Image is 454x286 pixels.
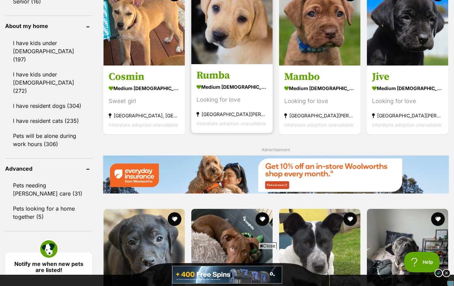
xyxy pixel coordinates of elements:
[1,1,6,6] img: consumer-privacy-logo.png
[191,64,273,133] a: Rumba medium [DEMOGRAPHIC_DATA] Dog Looking for love [GEOGRAPHIC_DATA][PERSON_NAME][GEOGRAPHIC_DA...
[5,67,93,98] a: I have kids under [DEMOGRAPHIC_DATA] (272)
[109,122,178,128] span: Interstate adoption unavailable
[284,71,355,84] h3: Mambo
[109,97,180,106] div: Sweet girl
[262,147,290,152] span: Advertisement
[367,66,448,135] a: Jive medium [DEMOGRAPHIC_DATA] Dog Looking for love [GEOGRAPHIC_DATA][PERSON_NAME][GEOGRAPHIC_DAT...
[372,122,441,128] span: Interstate adoption unavailable
[103,155,449,195] a: Everyday Insurance promotional banner
[372,71,443,84] h3: Jive
[109,84,180,94] strong: medium [DEMOGRAPHIC_DATA] Dog
[5,166,93,172] header: Advanced
[109,111,180,120] strong: [GEOGRAPHIC_DATA], [GEOGRAPHIC_DATA]
[279,66,360,135] a: Mambo medium [DEMOGRAPHIC_DATA] Dog Looking for love [GEOGRAPHIC_DATA][PERSON_NAME][GEOGRAPHIC_DA...
[343,212,357,226] button: favourite
[168,212,181,226] button: favourite
[103,155,449,194] img: Everyday Insurance promotional banner
[196,110,267,119] strong: [GEOGRAPHIC_DATA][PERSON_NAME][GEOGRAPHIC_DATA]
[5,253,93,280] a: Notify me when new pets are listed!
[5,129,93,151] a: Pets will be alone during work hours (306)
[284,97,355,106] div: Looking for love
[104,66,185,135] a: Cosmin medium [DEMOGRAPHIC_DATA] Dog Sweet girl [GEOGRAPHIC_DATA], [GEOGRAPHIC_DATA] Interstate a...
[284,122,354,128] span: Interstate adoption unavailable
[196,69,267,82] h3: Rumba
[372,97,443,106] div: Looking for love
[256,212,269,226] button: favourite
[5,201,93,224] a: Pets looking for a home together (5)
[196,96,267,105] div: Looking for love
[5,23,93,29] header: About my home
[284,84,355,94] strong: medium [DEMOGRAPHIC_DATA] Dog
[109,71,180,84] h3: Cosmin
[435,269,443,277] img: info_dark.svg
[5,99,93,113] a: I have resident dogs (304)
[372,84,443,94] strong: medium [DEMOGRAPHIC_DATA] Dog
[258,242,277,249] span: Close
[196,82,267,92] strong: medium [DEMOGRAPHIC_DATA] Dog
[103,252,352,283] iframe: Advertisement
[196,121,266,127] span: Interstate adoption unavailable
[442,269,451,277] img: close_dark.svg
[284,111,355,120] strong: [GEOGRAPHIC_DATA][PERSON_NAME][GEOGRAPHIC_DATA]
[5,114,93,128] a: I have resident cats (235)
[431,212,445,226] button: favourite
[404,252,440,272] iframe: Help Scout Beacon - Open
[372,111,443,120] strong: [GEOGRAPHIC_DATA][PERSON_NAME][GEOGRAPHIC_DATA]
[5,36,93,67] a: I have kids under [DEMOGRAPHIC_DATA] (197)
[5,178,93,201] a: Pets needing [PERSON_NAME] care (31)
